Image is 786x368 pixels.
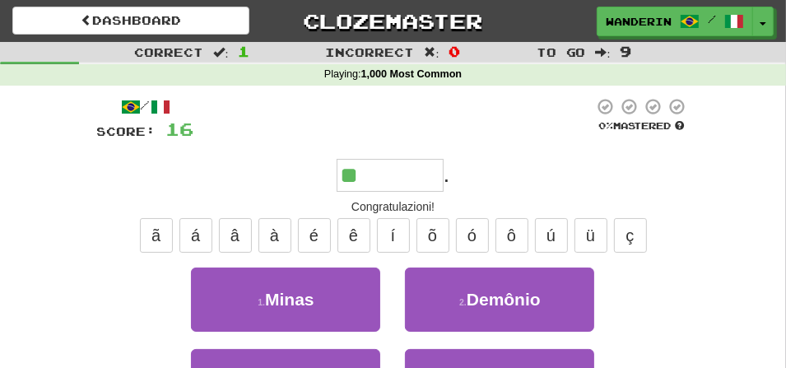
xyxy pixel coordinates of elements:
[606,14,672,29] span: WanderingFrog7049
[596,46,611,58] span: :
[140,218,173,253] button: ã
[12,7,249,35] a: Dashboard
[574,218,607,253] button: ü
[179,218,212,253] button: á
[377,218,410,253] button: í
[537,45,586,59] span: To go
[597,7,753,36] a: WanderingFrog7049 /
[708,13,716,25] span: /
[134,45,203,59] span: Correct
[621,43,632,59] span: 9
[444,161,450,187] span: .
[361,68,462,80] strong: 1,000 Most Common
[326,45,415,59] span: Incorrect
[97,198,690,215] div: Congratulazioni!
[449,43,460,59] span: 0
[265,290,314,309] span: Minas
[219,218,252,253] button: â
[594,119,690,133] div: Mastered
[456,218,489,253] button: ó
[425,46,440,58] span: :
[97,124,156,138] span: Score:
[416,218,449,253] button: õ
[614,218,647,253] button: ç
[238,43,249,59] span: 1
[166,119,194,139] span: 16
[599,120,614,131] span: 0 %
[97,97,194,118] div: /
[535,218,568,253] button: ú
[467,290,541,309] span: Demônio
[298,218,331,253] button: é
[274,7,511,35] a: Clozemaster
[405,268,594,332] button: 2.Demônio
[337,218,370,253] button: ê
[459,297,467,307] small: 2 .
[258,297,265,307] small: 1 .
[495,218,528,253] button: ô
[191,268,380,332] button: 1.Minas
[258,218,291,253] button: à
[213,46,228,58] span: :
